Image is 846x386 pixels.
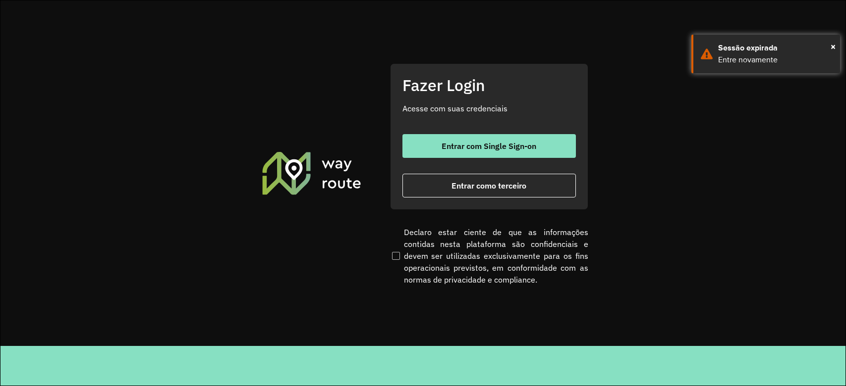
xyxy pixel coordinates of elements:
[402,102,576,114] p: Acesse com suas credenciais
[442,142,536,150] span: Entrar com Single Sign-on
[261,150,363,196] img: Roteirizador AmbevTech
[718,54,833,66] div: Entre novamente
[402,174,576,197] button: button
[451,182,526,190] span: Entrar como terceiro
[831,39,836,54] button: Close
[402,76,576,95] h2: Fazer Login
[831,39,836,54] span: ×
[718,42,833,54] div: Sessão expirada
[402,134,576,158] button: button
[390,226,588,286] label: Declaro estar ciente de que as informações contidas nesta plataforma são confidenciais e devem se...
